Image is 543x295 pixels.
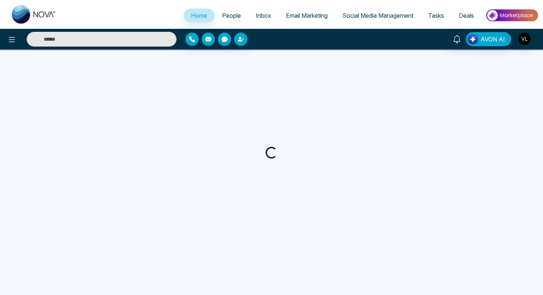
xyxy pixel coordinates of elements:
a: Social Media Management [335,9,421,23]
span: Home [191,12,207,19]
a: Email Marketing [279,9,335,23]
a: Tasks [421,9,451,23]
span: People [222,12,241,19]
img: User Avatar [518,33,531,45]
span: Social Media Management [342,12,413,19]
img: Nova CRM Logo [12,5,56,24]
span: Inbox [256,12,271,19]
a: Deals [451,9,481,23]
span: Tasks [428,12,444,19]
a: Inbox [248,9,279,23]
img: Market-place.gif [485,7,539,24]
button: AVON AI [466,32,511,46]
span: Deals [459,12,474,19]
a: People [215,9,248,23]
a: Home [184,9,215,23]
span: Email Marketing [286,12,328,19]
img: Lead Flow [468,34,478,44]
span: AVON AI [481,35,505,44]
